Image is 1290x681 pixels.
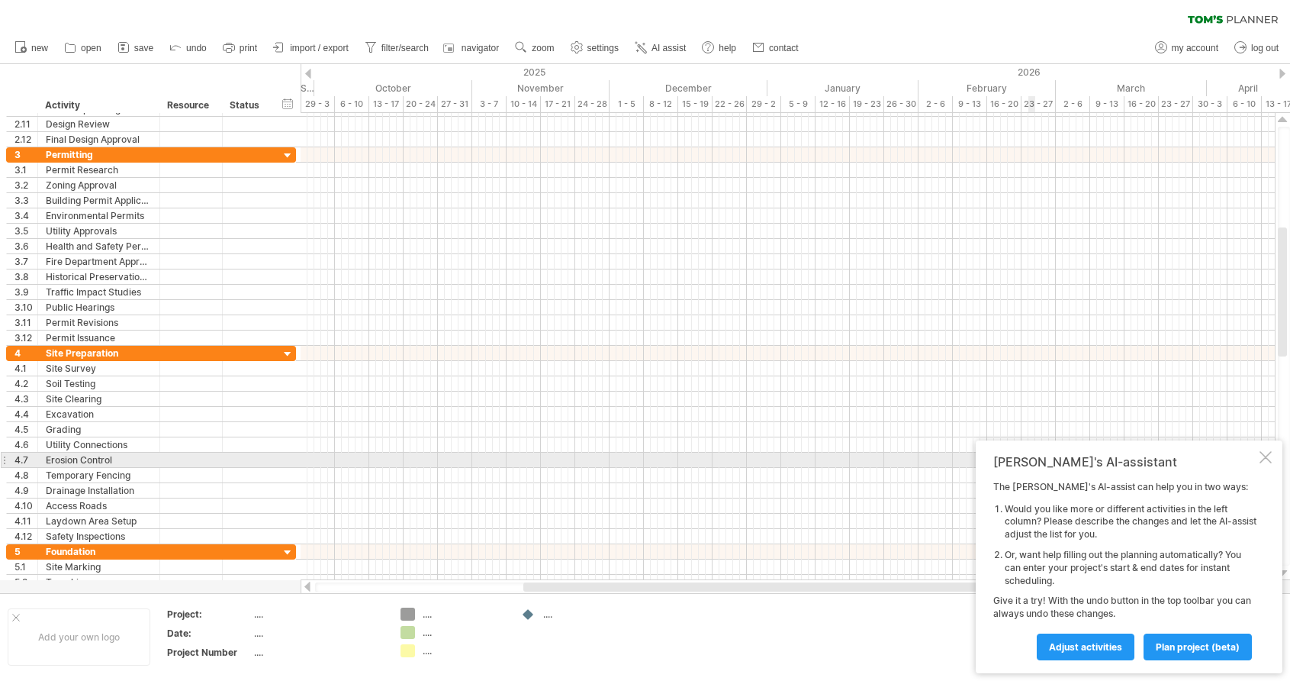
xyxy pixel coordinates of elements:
div: 4.6 [14,437,37,452]
div: Fire Department Approval [46,254,152,269]
a: open [60,38,106,58]
div: Permitting [46,147,152,162]
div: 5.1 [14,560,37,574]
div: .... [543,608,626,621]
div: 27 - 31 [438,96,472,112]
a: Adjust activities [1037,634,1134,660]
div: 23 - 27 [1159,96,1193,112]
div: 4.3 [14,392,37,406]
div: 9 - 13 [1090,96,1124,112]
div: Site Preparation [46,346,152,360]
div: Utility Approvals [46,224,152,238]
div: .... [423,644,506,657]
a: new [11,38,53,58]
div: Erosion Control [46,453,152,467]
div: October 2025 [314,80,472,96]
div: 29 - 3 [301,96,335,112]
div: 4.12 [14,529,37,544]
a: contact [748,38,803,58]
div: 23 - 27 [1021,96,1056,112]
a: my account [1151,38,1223,58]
a: AI assist [631,38,690,58]
div: 30 - 3 [1193,96,1227,112]
div: 3.10 [14,300,37,315]
div: 6 - 10 [335,96,369,112]
div: 3.9 [14,285,37,299]
div: 15 - 19 [678,96,713,112]
div: 3.7 [14,254,37,269]
div: Trenching [46,575,152,589]
div: Building Permit Application [46,193,152,208]
div: 4.7 [14,453,37,467]
div: 2 - 6 [918,96,953,112]
div: February 2026 [918,80,1056,96]
div: 17 - 21 [541,96,575,112]
div: Resource [167,98,214,113]
span: zoom [532,43,554,53]
div: Environmental Permits [46,208,152,223]
div: .... [254,646,382,659]
div: 2.12 [14,132,37,147]
div: Public Hearings [46,300,152,315]
div: Health and Safety Permits [46,239,152,253]
div: December 2025 [610,80,767,96]
div: [PERSON_NAME]'s AI-assistant [993,454,1256,470]
div: 8 - 12 [644,96,678,112]
div: Access Roads [46,499,152,513]
a: import / export [269,38,353,58]
div: 3 [14,147,37,162]
div: 2 - 6 [1056,96,1090,112]
a: print [219,38,262,58]
div: 13 - 17 [369,96,404,112]
div: 3.1 [14,163,37,177]
li: Or, want help filling out the planning automatically? You can enter your project's start & end da... [1005,549,1256,587]
div: 4.2 [14,376,37,391]
span: filter/search [381,43,429,53]
span: open [81,43,101,53]
div: 22 - 26 [713,96,747,112]
div: 3.11 [14,315,37,330]
div: 2.11 [14,117,37,131]
div: 4.8 [14,468,37,483]
div: 4.4 [14,407,37,421]
div: Activity [45,98,151,113]
div: 3 - 7 [472,96,507,112]
span: save [134,43,153,53]
span: contact [769,43,799,53]
div: Status [230,98,263,113]
div: 19 - 23 [850,96,884,112]
div: Soil Testing [46,376,152,391]
div: Add your own logo [8,608,150,666]
span: help [719,43,736,53]
div: Date: [167,627,251,640]
a: log out [1230,38,1283,58]
div: Permit Research [46,163,152,177]
a: undo [166,38,211,58]
div: The [PERSON_NAME]'s AI-assist can help you in two ways: Give it a try! With the undo button in th... [993,481,1256,660]
span: my account [1172,43,1218,53]
div: Grading [46,422,152,437]
div: 29 - 2 [747,96,781,112]
div: Laydown Area Setup [46,514,152,528]
div: 4.1 [14,361,37,376]
a: save [114,38,158,58]
div: Foundation [46,544,152,559]
div: November 2025 [472,80,610,96]
div: 3.6 [14,239,37,253]
div: Zoning Approval [46,178,152,192]
div: January 2026 [767,80,918,96]
div: 3.4 [14,208,37,223]
a: settings [567,38,623,58]
div: Project: [167,608,251,621]
a: navigator [441,38,503,58]
span: print [240,43,257,53]
div: 4.9 [14,483,37,498]
span: navigator [462,43,499,53]
div: 24 - 28 [575,96,610,112]
div: 10 - 14 [507,96,541,112]
div: 20 - 24 [404,96,438,112]
li: Would you like more or different activities in the left column? Please describe the changes and l... [1005,503,1256,541]
div: 4 [14,346,37,360]
span: log out [1251,43,1279,53]
div: Final Design Approval [46,132,152,147]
